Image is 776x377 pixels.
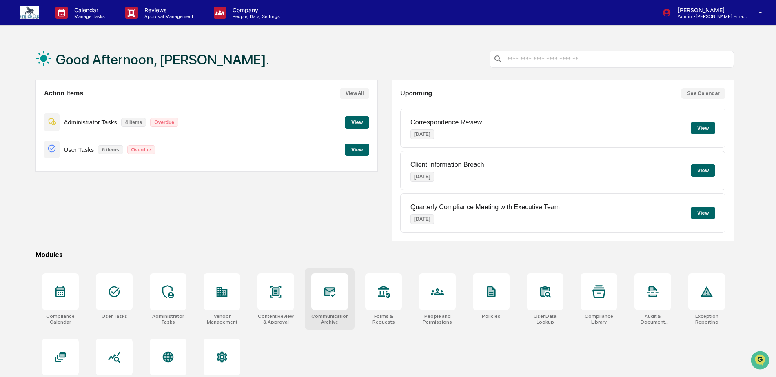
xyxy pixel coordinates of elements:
[8,62,23,77] img: 1746055101610-c473b297-6a78-478c-a979-82029cc54cd1
[340,88,369,99] button: View All
[345,144,369,156] button: View
[410,214,434,224] p: [DATE]
[419,313,456,325] div: People and Permissions
[634,313,671,325] div: Audit & Document Logs
[59,104,66,110] div: 🗄️
[226,13,284,19] p: People, Data, Settings
[410,119,482,126] p: Correspondence Review
[5,115,55,130] a: 🔎Data Lookup
[691,122,715,134] button: View
[671,7,747,13] p: [PERSON_NAME]
[150,118,178,127] p: Overdue
[42,313,79,325] div: Compliance Calendar
[410,129,434,139] p: [DATE]
[81,138,99,144] span: Pylon
[410,161,484,169] p: Client Information Breach
[691,164,715,177] button: View
[8,17,149,30] p: How can we help?
[410,204,560,211] p: Quarterly Compliance Meeting with Executive Team
[257,313,294,325] div: Content Review & Approval
[56,51,269,68] h1: Good Afternoon, [PERSON_NAME].
[98,145,123,154] p: 6 items
[121,118,146,127] p: 4 items
[750,350,772,372] iframe: Open customer support
[671,13,747,19] p: Admin • [PERSON_NAME] Financial Group
[20,6,39,19] img: logo
[581,313,617,325] div: Compliance Library
[691,207,715,219] button: View
[410,172,434,182] p: [DATE]
[138,7,197,13] p: Reviews
[5,100,56,114] a: 🖐️Preclearance
[28,62,134,71] div: Start new chat
[688,313,725,325] div: Exception Reporting
[68,7,109,13] p: Calendar
[56,100,104,114] a: 🗄️Attestations
[44,90,83,97] h2: Action Items
[64,146,94,153] p: User Tasks
[400,90,432,97] h2: Upcoming
[67,103,101,111] span: Attestations
[139,65,149,75] button: Start new chat
[226,7,284,13] p: Company
[127,145,155,154] p: Overdue
[58,138,99,144] a: Powered byPylon
[138,13,197,19] p: Approval Management
[345,116,369,129] button: View
[345,145,369,153] a: View
[150,313,186,325] div: Administrator Tasks
[68,13,109,19] p: Manage Tasks
[365,313,402,325] div: Forms & Requests
[204,313,240,325] div: Vendor Management
[28,71,103,77] div: We're available if you need us!
[35,251,734,259] div: Modules
[16,118,51,126] span: Data Lookup
[482,313,501,319] div: Policies
[345,118,369,126] a: View
[527,313,563,325] div: User Data Lookup
[102,313,127,319] div: User Tasks
[8,119,15,126] div: 🔎
[8,104,15,110] div: 🖐️
[681,88,725,99] button: See Calendar
[64,119,117,126] p: Administrator Tasks
[16,103,53,111] span: Preclearance
[311,313,348,325] div: Communications Archive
